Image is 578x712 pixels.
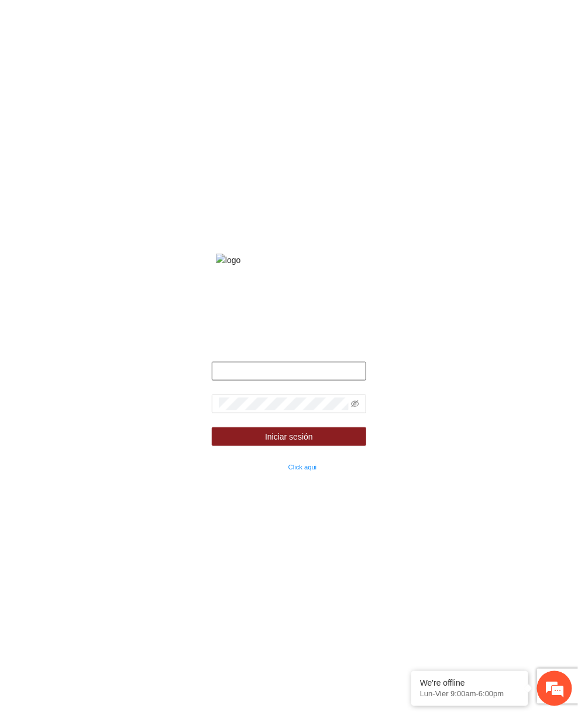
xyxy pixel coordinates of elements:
strong: Bienvenido [267,343,311,352]
a: Click aqui [288,464,317,471]
p: Lun-Vier 9:00am-6:00pm [420,690,519,699]
strong: Fondo de financiamiento de proyectos para la prevención y fortalecimiento de instituciones de seg... [195,283,383,331]
span: Iniciar sesión [265,430,313,443]
div: We're offline [420,679,519,688]
span: eye-invisible [351,400,359,408]
img: logo [216,254,362,267]
button: Iniciar sesión [212,427,366,446]
small: ¿Olvidaste tu contraseña? [212,464,316,471]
